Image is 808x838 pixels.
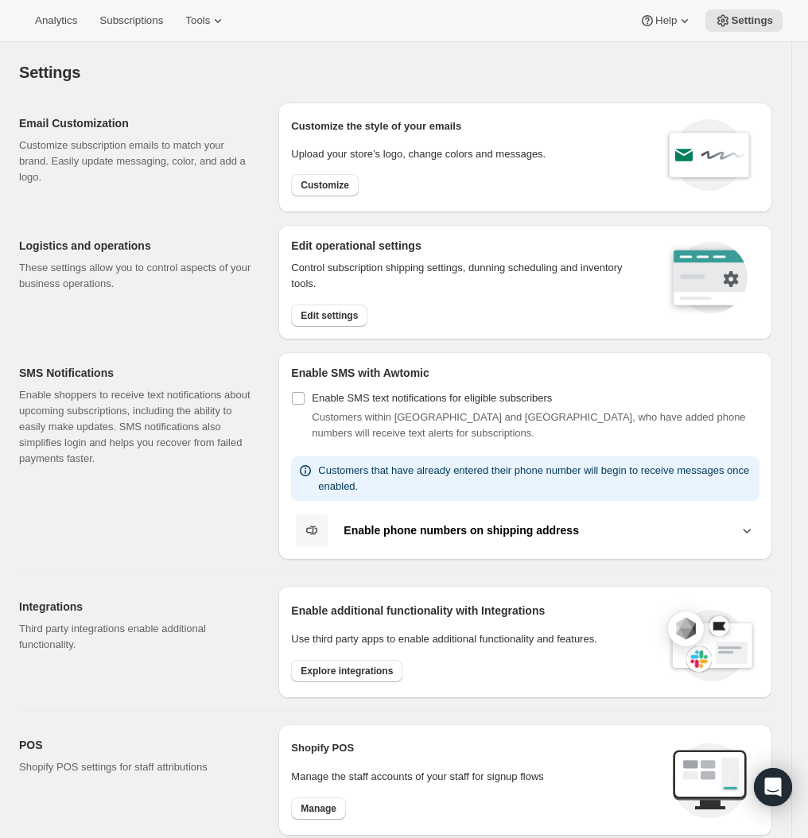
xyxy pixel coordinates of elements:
[19,115,253,131] h2: Email Customization
[19,238,253,254] h2: Logistics and operations
[291,174,359,196] button: Customize
[19,260,253,292] p: These settings allow you to control aspects of your business operations.
[291,118,461,134] p: Customize the style of your emails
[291,365,759,381] h2: Enable SMS with Awtomic
[176,10,235,32] button: Tools
[301,179,349,192] span: Customize
[291,514,759,547] button: Enable phone numbers on shipping address
[291,146,546,162] p: Upload your store’s logo, change colors and messages.
[318,463,753,495] p: Customers that have already entered their phone number will begin to receive messages once enabled.
[291,631,652,647] p: Use third party apps to enable additional functionality and features.
[19,64,80,81] span: Settings
[291,740,659,756] h2: Shopify POS
[90,10,173,32] button: Subscriptions
[754,768,792,806] div: Open Intercom Messenger
[291,660,402,682] button: Explore integrations
[312,392,552,404] span: Enable SMS text notifications for eligible subscribers
[99,14,163,27] span: Subscriptions
[19,365,253,381] h2: SMS Notifications
[291,260,645,292] p: Control subscription shipping settings, dunning scheduling and inventory tools.
[19,138,253,185] p: Customize subscription emails to match your brand. Easily update messaging, color, and add a logo.
[291,769,659,785] p: Manage the staff accounts of your staff for signup flows
[291,603,652,619] h2: Enable additional functionality with Integrations
[312,411,745,439] span: Customers within [GEOGRAPHIC_DATA] and [GEOGRAPHIC_DATA], who have added phone numbers will recei...
[291,797,346,820] button: Manage
[19,759,253,775] p: Shopify POS settings for staff attributions
[19,621,253,653] p: Third party integrations enable additional functionality.
[630,10,702,32] button: Help
[19,387,253,467] p: Enable shoppers to receive text notifications about upcoming subscriptions, including the ability...
[19,599,253,615] h2: Integrations
[301,309,358,322] span: Edit settings
[301,665,393,677] span: Explore integrations
[19,737,253,753] h2: POS
[291,305,367,327] button: Edit settings
[655,14,677,27] span: Help
[344,524,579,537] b: Enable phone numbers on shipping address
[731,14,773,27] span: Settings
[185,14,210,27] span: Tools
[291,238,645,254] h2: Edit operational settings
[705,10,783,32] button: Settings
[25,10,87,32] button: Analytics
[301,802,336,815] span: Manage
[35,14,77,27] span: Analytics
